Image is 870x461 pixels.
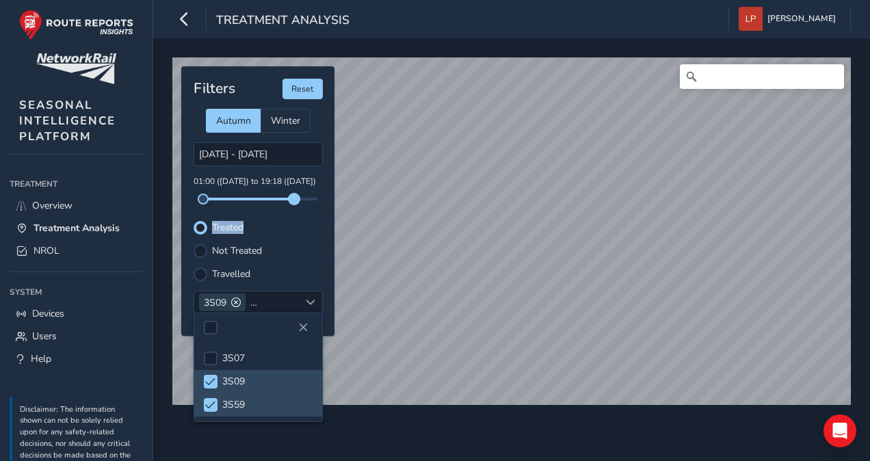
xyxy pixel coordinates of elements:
span: Devices [32,307,64,320]
a: NROL [10,239,143,262]
div: Autumn [206,109,261,133]
button: Close [293,318,313,337]
canvas: Map [172,57,851,405]
img: diamond-layout [739,7,763,31]
span: Treatment Analysis [216,12,350,31]
span: Autumn [216,114,251,127]
span: Users [32,330,57,343]
button: Reset [282,79,323,99]
span: SEASONAL INTELLIGENCE PLATFORM [19,97,116,144]
img: rr logo [19,10,133,40]
input: Search [680,64,844,89]
label: Treated [212,223,243,233]
div: Open Intercom Messenger [823,414,856,447]
span: 3S59 [255,296,278,309]
span: Help [31,352,51,365]
div: Treatment [10,174,143,194]
span: Overview [32,199,72,212]
a: Users [10,325,143,347]
span: 3S59 [222,398,245,411]
div: Winter [261,109,311,133]
label: Travelled [212,269,250,279]
div: System [10,282,143,302]
button: [PERSON_NAME] [739,7,841,31]
span: Treatment Analysis [34,222,120,235]
a: Help [10,347,143,370]
p: 01:00 ([DATE]) to 19:18 ([DATE]) [194,176,323,188]
span: 3S09 [222,375,245,388]
span: Winter [271,114,300,127]
span: NROL [34,244,60,257]
span: [PERSON_NAME] [767,7,836,31]
span: 3S07 [222,352,245,365]
h4: Filters [194,80,235,97]
img: customer logo [36,53,116,84]
a: Treatment Analysis [10,217,143,239]
label: Not Treated [212,246,262,256]
span: 3S09 [204,296,226,309]
a: Overview [10,194,143,217]
a: Devices [10,302,143,325]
